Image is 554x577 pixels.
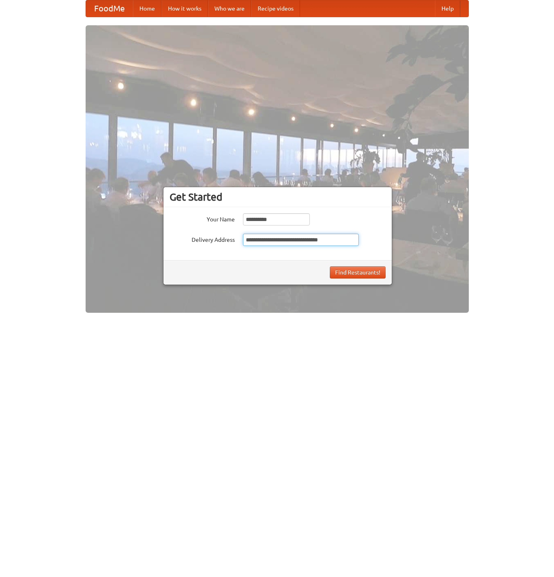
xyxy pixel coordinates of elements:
h3: Get Started [170,191,386,203]
a: Help [435,0,460,17]
label: Delivery Address [170,234,235,244]
a: Who we are [208,0,251,17]
button: Find Restaurants! [330,266,386,279]
a: Home [133,0,161,17]
a: FoodMe [86,0,133,17]
label: Your Name [170,213,235,223]
a: Recipe videos [251,0,300,17]
a: How it works [161,0,208,17]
